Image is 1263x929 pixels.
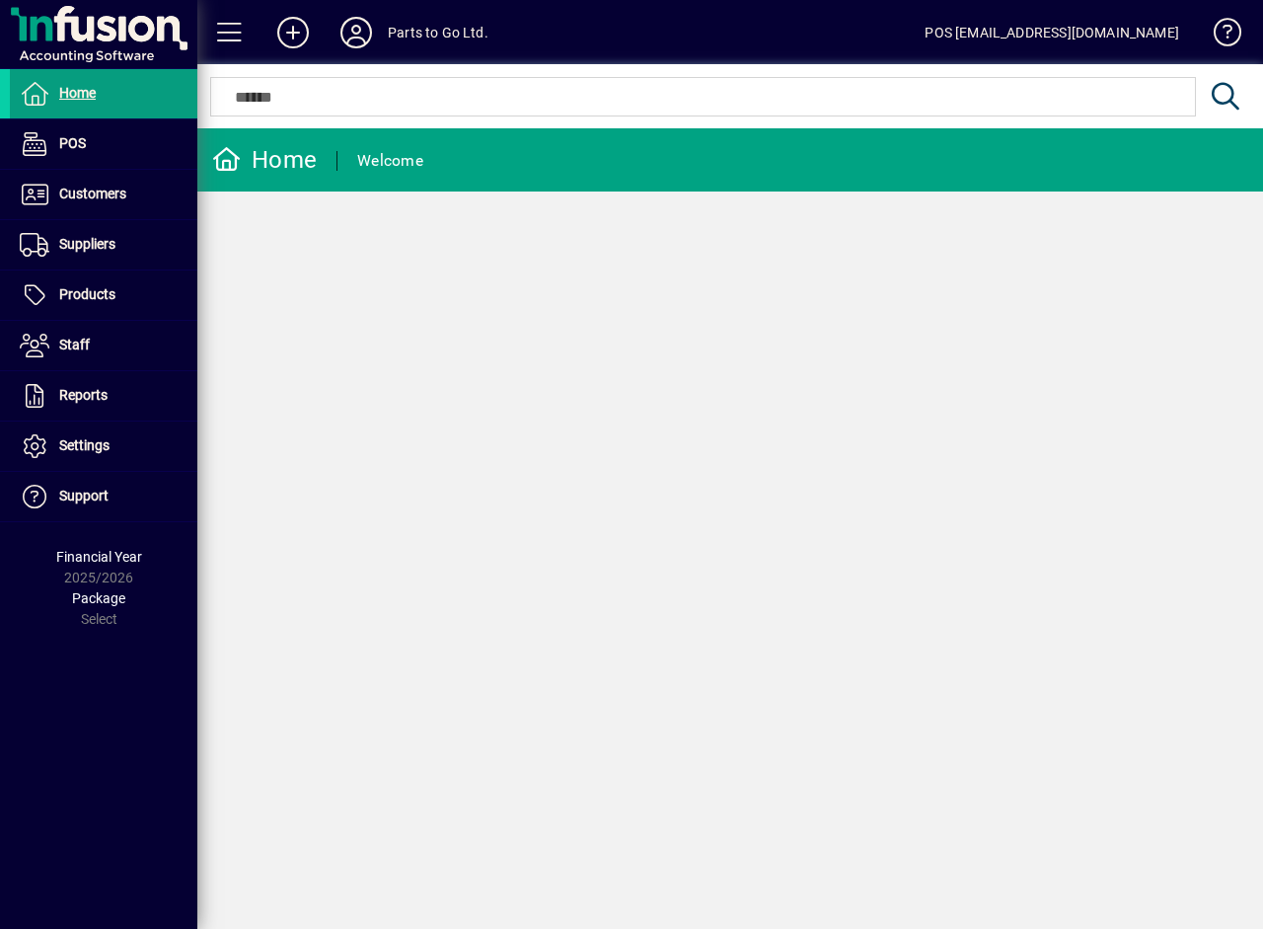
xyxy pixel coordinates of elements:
div: Welcome [357,145,423,177]
span: POS [59,135,86,151]
span: Support [59,488,109,503]
span: Financial Year [56,549,142,565]
a: Customers [10,170,197,219]
a: Products [10,271,197,320]
a: Reports [10,371,197,421]
a: Staff [10,321,197,370]
button: Profile [325,15,388,50]
a: POS [10,119,197,169]
a: Settings [10,422,197,471]
a: Support [10,472,197,521]
span: Reports [59,387,108,403]
a: Knowledge Base [1199,4,1238,68]
span: Staff [59,337,90,352]
a: Suppliers [10,220,197,270]
button: Add [261,15,325,50]
div: Parts to Go Ltd. [388,17,488,48]
span: Home [59,85,96,101]
div: Home [212,144,317,176]
span: Products [59,286,115,302]
div: POS [EMAIL_ADDRESS][DOMAIN_NAME] [925,17,1179,48]
span: Customers [59,186,126,201]
span: Settings [59,437,110,453]
span: Suppliers [59,236,115,252]
span: Package [72,590,125,606]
